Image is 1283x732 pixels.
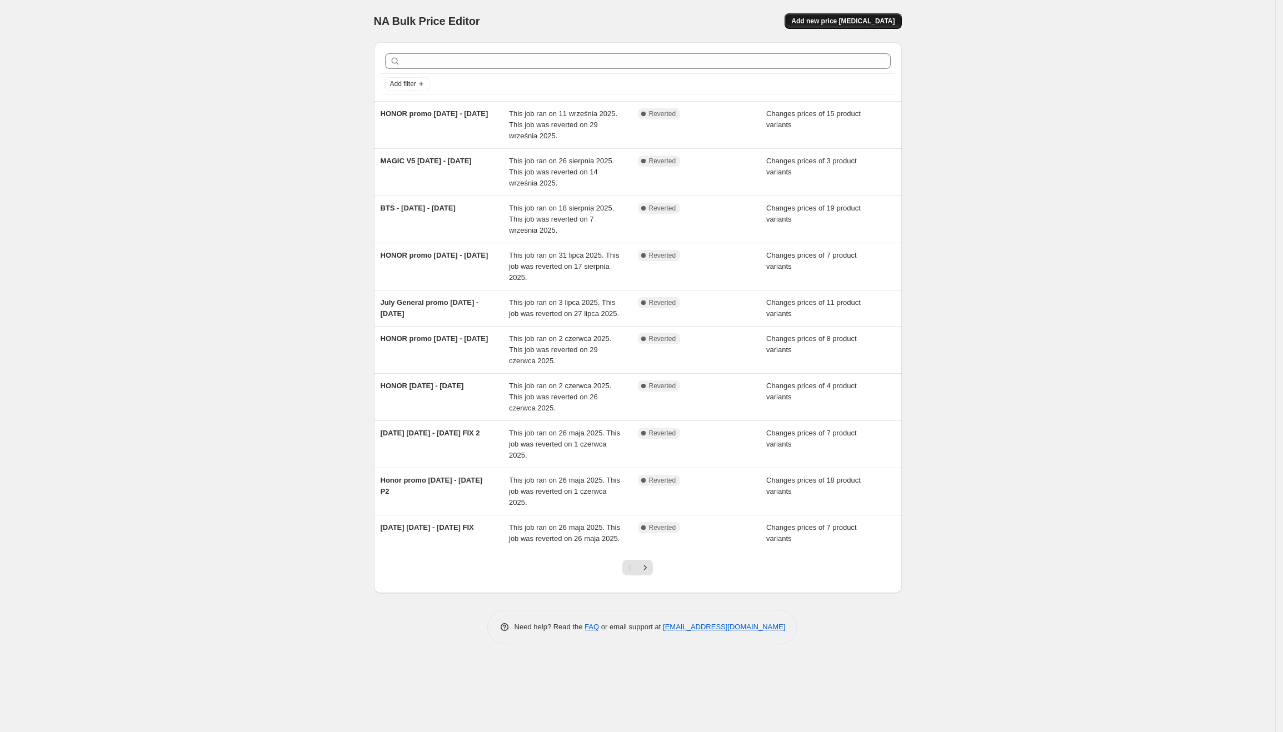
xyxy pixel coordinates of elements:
[649,109,676,118] span: Reverted
[381,334,488,343] span: HONOR promo [DATE] - [DATE]
[374,15,480,27] span: NA Bulk Price Editor
[381,523,474,532] span: [DATE] [DATE] - [DATE] FIX
[381,382,464,390] span: HONOR [DATE] - [DATE]
[381,251,488,259] span: HONOR promo [DATE] - [DATE]
[766,109,861,129] span: Changes prices of 15 product variants
[509,429,620,459] span: This job ran on 26 maja 2025. This job was reverted on 1 czerwca 2025.
[381,204,456,212] span: BTS - [DATE] - [DATE]
[390,79,416,88] span: Add filter
[381,109,488,118] span: HONOR promo [DATE] - [DATE]
[791,17,895,26] span: Add new price [MEDICAL_DATA]
[585,623,599,631] a: FAQ
[766,251,857,270] span: Changes prices of 7 product variants
[649,157,676,166] span: Reverted
[381,476,483,495] span: Honor promo [DATE] - [DATE] P2
[509,523,620,543] span: This job ran on 26 maja 2025. This job was reverted on 26 maja 2025.
[663,623,785,631] a: [EMAIL_ADDRESS][DOMAIN_NAME]
[385,77,430,91] button: Add filter
[649,382,676,390] span: Reverted
[515,623,585,631] span: Need help? Read the
[766,382,857,401] span: Changes prices of 4 product variants
[766,476,861,495] span: Changes prices of 18 product variants
[649,523,676,532] span: Reverted
[509,476,620,507] span: This job ran on 26 maja 2025. This job was reverted on 1 czerwca 2025.
[509,157,614,187] span: This job ran on 26 sierpnia 2025. This job was reverted on 14 września 2025.
[509,382,611,412] span: This job ran on 2 czerwca 2025. This job was reverted on 26 czerwca 2025.
[766,157,857,176] span: Changes prices of 3 product variants
[649,251,676,260] span: Reverted
[649,429,676,438] span: Reverted
[381,157,472,165] span: MAGIC V5 [DATE] - [DATE]
[599,623,663,631] span: or email support at
[766,298,861,318] span: Changes prices of 11 product variants
[766,429,857,448] span: Changes prices of 7 product variants
[637,560,653,575] button: Next
[509,298,619,318] span: This job ran on 3 lipca 2025. This job was reverted on 27 lipca 2025.
[785,13,901,29] button: Add new price [MEDICAL_DATA]
[766,204,861,223] span: Changes prices of 19 product variants
[509,251,620,282] span: This job ran on 31 lipca 2025. This job was reverted on 17 sierpnia 2025.
[509,334,611,365] span: This job ran on 2 czerwca 2025. This job was reverted on 29 czerwca 2025.
[381,298,479,318] span: July General promo [DATE] - [DATE]
[381,429,480,437] span: [DATE] [DATE] - [DATE] FIX 2
[622,560,653,575] nav: Pagination
[649,204,676,213] span: Reverted
[649,298,676,307] span: Reverted
[766,334,857,354] span: Changes prices of 8 product variants
[649,334,676,343] span: Reverted
[766,523,857,543] span: Changes prices of 7 product variants
[509,109,617,140] span: This job ran on 11 września 2025. This job was reverted on 29 września 2025.
[649,476,676,485] span: Reverted
[509,204,614,234] span: This job ran on 18 sierpnia 2025. This job was reverted on 7 września 2025.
